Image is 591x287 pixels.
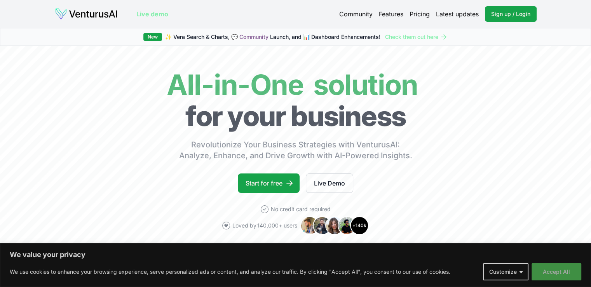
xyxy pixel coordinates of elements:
img: Avatar 3 [325,216,344,235]
a: Start for free [238,173,300,193]
button: Accept All [532,263,581,280]
span: ✨ Vera Search & Charts, 💬 Launch, and 📊 Dashboard Enhancements! [165,33,380,41]
p: We use cookies to enhance your browsing experience, serve personalized ads or content, and analyz... [10,267,450,276]
a: Live demo [136,9,168,19]
span: Sign up / Login [491,10,530,18]
a: Live Demo [306,173,353,193]
a: Features [379,9,403,19]
a: Sign up / Login [485,6,537,22]
a: Check them out here [385,33,448,41]
a: Latest updates [436,9,479,19]
button: Customize [483,263,528,280]
div: New [143,33,162,41]
img: Avatar 2 [313,216,331,235]
img: Avatar 4 [338,216,356,235]
a: Pricing [410,9,430,19]
p: We value your privacy [10,250,581,259]
a: Community [239,33,268,40]
img: Avatar 1 [300,216,319,235]
a: Community [339,9,373,19]
img: logo [55,8,118,20]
